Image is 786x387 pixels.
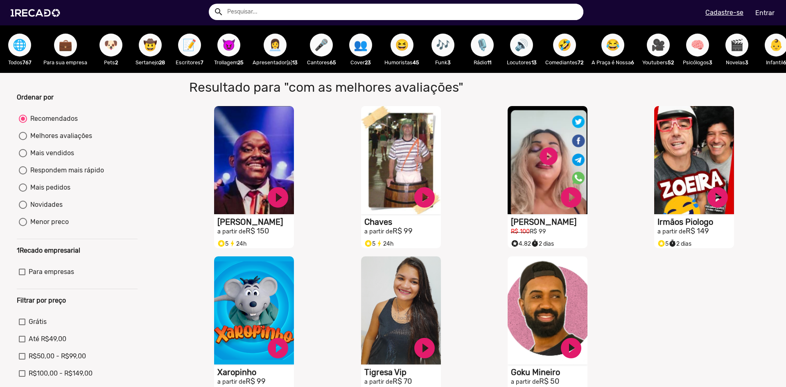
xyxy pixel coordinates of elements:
[253,59,298,66] p: Apresentador(a)
[467,59,498,66] p: Rádio
[375,240,394,247] span: 24h
[375,238,383,247] i: bolt
[506,59,537,66] p: Locutores
[361,256,441,364] video: S1RECADO vídeos dedicados para fãs e empresas
[217,367,294,377] h1: Xaropinho
[27,183,70,192] div: Mais pedidos
[375,240,383,247] small: bolt
[471,34,494,57] button: 🎙️
[354,34,368,57] span: 👥
[364,227,441,236] h2: R$ 99
[54,34,77,57] button: 💼
[99,34,122,57] button: 🐶
[511,240,519,247] small: stars
[531,59,537,66] b: 13
[447,59,451,66] b: 3
[349,34,372,57] button: 👥
[266,185,290,210] a: play_circle_filled
[745,59,748,66] b: 3
[515,34,529,57] span: 🔊
[686,34,709,57] button: 🧠
[364,377,441,386] h2: R$ 70
[647,34,670,57] button: 🎥
[237,59,244,66] b: 25
[682,59,713,66] p: Psicólogos
[174,59,205,66] p: Escritores
[214,106,294,214] video: S1RECADO vídeos dedicados para fãs e empresas
[391,34,413,57] button: 😆
[511,367,587,377] h1: Goku Mineiro
[95,59,126,66] p: Pets
[364,228,393,235] small: a partir de
[135,59,166,66] p: Sertanejo
[725,34,748,57] button: 🎬
[365,59,371,66] b: 23
[531,238,539,247] i: timer
[668,59,674,66] b: 52
[264,34,287,57] button: 👩‍💼
[361,106,441,214] video: S1RECADO vídeos dedicados para fãs e empresas
[651,34,665,57] span: 🎥
[395,34,409,57] span: 😆
[221,4,583,20] input: Pesquisar...
[310,34,333,57] button: 🎤
[29,267,74,277] span: Para empresas
[27,114,78,124] div: Recomendados
[705,185,730,210] a: play_circle_filled
[29,334,66,344] span: Até R$49,00
[178,34,201,57] button: 📝
[143,34,157,57] span: 🤠
[475,34,489,57] span: 🎙️
[217,378,246,385] small: a partir de
[27,131,92,141] div: Melhores avaliações
[642,59,674,66] p: Youtubers
[364,240,375,247] span: 5
[27,217,69,227] div: Menor preco
[530,228,546,235] small: R$ 99
[657,228,686,235] small: a partir de
[228,240,247,247] span: 24h
[13,34,27,57] span: 🌐
[29,351,86,361] span: R$50,00 - R$99,00
[531,240,554,247] span: 2 dias
[511,217,587,227] h1: [PERSON_NAME]
[115,59,118,66] b: 2
[558,34,571,57] span: 🤣
[4,59,35,66] p: Todos
[29,317,47,327] span: Grátis
[691,34,705,57] span: 🧠
[721,59,752,66] p: Novelas
[508,256,587,364] video: S1RECADO vídeos dedicados para fãs e empresas
[487,59,491,66] b: 11
[545,59,583,66] p: Comediantes
[413,59,419,66] b: 45
[213,59,244,66] p: Trollagem
[578,59,583,66] b: 72
[511,377,587,386] h2: R$ 50
[183,34,196,57] span: 📝
[211,4,225,18] button: Example home icon
[601,34,624,57] button: 😂
[769,34,783,57] span: 👶
[705,9,743,16] u: Cadastre-se
[508,106,587,214] video: S1RECADO vídeos dedicados para fãs e empresas
[654,106,734,214] video: S1RECADO vídeos dedicados para fãs e empresas
[531,240,539,247] small: timer
[23,59,32,66] b: 767
[511,238,519,247] i: Selo super talento
[159,59,165,66] b: 28
[669,240,691,247] span: 2 dias
[217,240,225,247] small: stars
[384,59,419,66] p: Humoristas
[217,377,294,386] h2: R$ 99
[8,34,31,57] button: 🌐
[657,240,665,247] small: stars
[17,247,80,254] b: 1Recado empresarial
[510,34,533,57] button: 🔊
[412,336,437,360] a: play_circle_filled
[43,59,87,66] p: Para sua empresa
[217,238,225,247] i: Selo super talento
[222,34,236,57] span: 😈
[314,34,328,57] span: 🎤
[228,238,236,247] i: bolt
